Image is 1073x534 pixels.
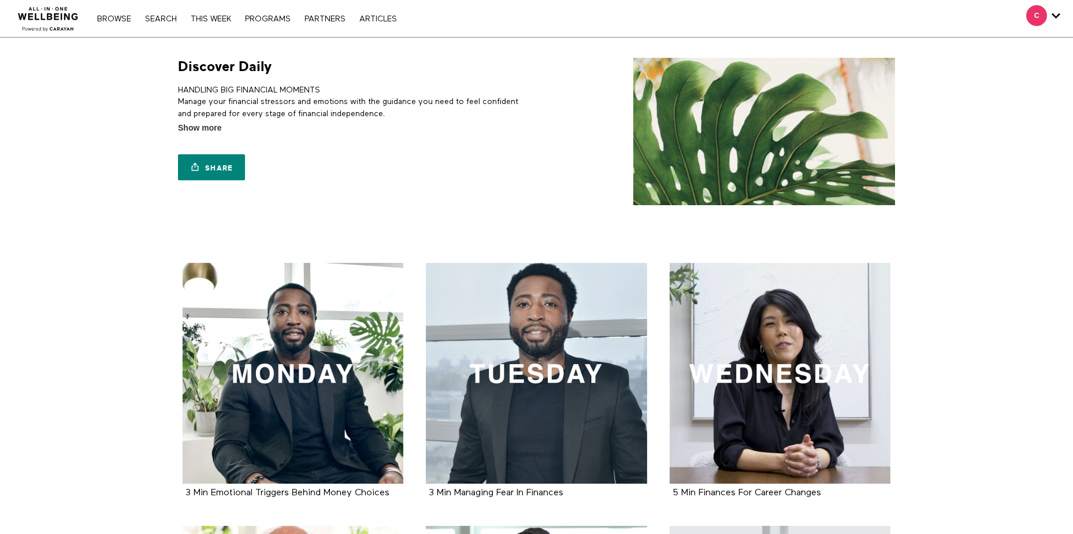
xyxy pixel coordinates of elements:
[354,15,403,23] a: ARTICLES
[429,488,563,498] strong: 3 Min Managing Fear In Finances
[185,488,389,497] a: 3 Min Emotional Triggers Behind Money Choices
[178,84,532,120] p: HANDLING BIG FINANCIAL MOMENTS Manage your financial stressors and emotions with the guidance you...
[91,13,402,24] nav: Primary
[299,15,351,23] a: PARTNERS
[185,15,237,23] a: THIS WEEK
[185,488,389,498] strong: 3 Min Emotional Triggers Behind Money Choices
[670,263,891,484] a: 5 Min Finances For Career Changes
[239,15,296,23] a: PROGRAMS
[633,58,895,205] img: Discover Daily
[178,154,245,180] a: Share
[139,15,183,23] a: Search
[91,15,137,23] a: Browse
[178,122,221,134] span: Show more
[429,488,563,497] a: 3 Min Managing Fear In Finances
[426,263,647,484] a: 3 Min Managing Fear In Finances
[673,488,821,498] strong: 5 Min Finances For Career Changes
[178,58,272,76] h1: Discover Daily
[673,488,821,497] a: 5 Min Finances For Career Changes
[183,263,404,484] a: 3 Min Emotional Triggers Behind Money Choices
